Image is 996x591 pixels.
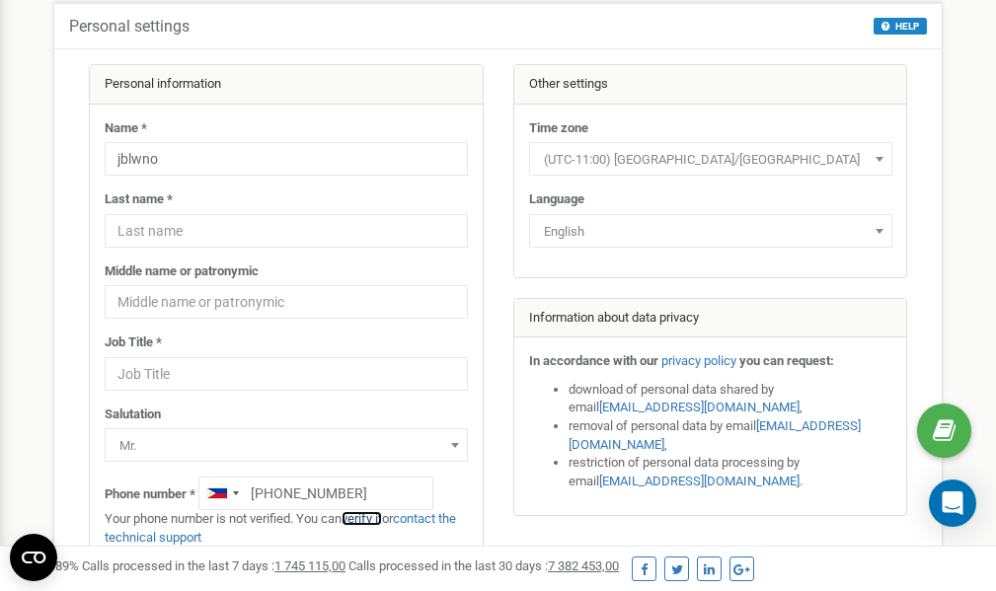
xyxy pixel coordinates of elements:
[548,558,619,573] u: 7 382 453,00
[274,558,345,573] u: 1 745 115,00
[198,477,433,510] input: +1-800-555-55-55
[112,432,461,460] span: Mr.
[529,353,658,368] strong: In accordance with our
[82,558,345,573] span: Calls processed in the last 7 days :
[514,299,907,338] div: Information about data privacy
[874,18,927,35] button: HELP
[105,333,162,352] label: Job Title *
[105,510,468,547] p: Your phone number is not verified. You can or
[529,190,584,209] label: Language
[105,485,195,504] label: Phone number *
[536,146,885,174] span: (UTC-11:00) Pacific/Midway
[529,119,588,138] label: Time zone
[661,353,736,368] a: privacy policy
[105,511,456,545] a: contact the technical support
[105,406,161,424] label: Salutation
[105,214,468,248] input: Last name
[10,534,57,581] button: Open CMP widget
[342,511,382,526] a: verify it
[90,65,483,105] div: Personal information
[348,558,619,573] span: Calls processed in the last 30 days :
[529,214,892,248] span: English
[105,119,147,138] label: Name *
[599,474,800,488] a: [EMAIL_ADDRESS][DOMAIN_NAME]
[529,142,892,176] span: (UTC-11:00) Pacific/Midway
[599,400,800,414] a: [EMAIL_ADDRESS][DOMAIN_NAME]
[105,262,259,281] label: Middle name or patronymic
[199,478,245,509] div: Telephone country code
[739,353,834,368] strong: you can request:
[105,357,468,391] input: Job Title
[569,381,892,417] li: download of personal data shared by email ,
[105,285,468,319] input: Middle name or patronymic
[536,218,885,246] span: English
[105,190,173,209] label: Last name *
[69,18,190,36] h5: Personal settings
[569,417,892,454] li: removal of personal data by email ,
[929,480,976,527] div: Open Intercom Messenger
[105,428,468,462] span: Mr.
[514,65,907,105] div: Other settings
[569,454,892,490] li: restriction of personal data processing by email .
[569,418,861,452] a: [EMAIL_ADDRESS][DOMAIN_NAME]
[105,142,468,176] input: Name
